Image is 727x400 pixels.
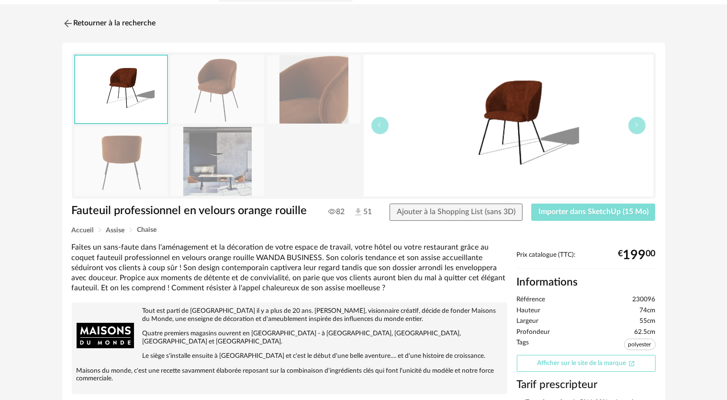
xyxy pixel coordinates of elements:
span: Tags [517,339,529,353]
p: Maisons du monde, c'est une recette savamment élaborée reposant sur la combinaison d'ingrédients ... [77,367,503,383]
img: brand logo [77,307,134,365]
span: Référence [517,296,546,304]
span: Largeur [517,317,539,326]
img: fauteuil-professionnel-en-velours-orange-rouille-1000-1-4-230096_11.jpg [171,127,264,195]
span: polyester [624,339,656,350]
div: Breadcrumb [72,227,656,234]
span: 199 [623,251,646,259]
button: Importer dans SketchUp (15 Mo) [531,204,656,221]
h3: Tarif prescripteur [517,378,656,392]
span: Accueil [72,227,94,234]
img: fauteuil-professionnel-en-velours-orange-rouille-1000-1-4-230096_1.jpg [171,55,264,124]
span: Profondeur [517,328,550,337]
span: Assise [106,227,125,234]
img: fauteuil-professionnel-en-velours-orange-rouille-1000-1-4-230096_4.jpg [75,127,168,195]
img: fauteuil-professionnel-en-velours-orange-rouille-1000-1-4-230096_3.jpg [268,55,360,124]
div: € 00 [618,251,656,259]
img: Téléchargements [353,207,363,217]
div: Faites un sans-faute dans l'aménagement et la décoration de votre espace de travail, votre hôtel ... [72,242,507,293]
img: svg+xml;base64,PHN2ZyB3aWR0aD0iMjQiIGhlaWdodD0iMjQiIHZpZXdCb3g9IjAgMCAyNCAyNCIgZmlsbD0ibm9uZSIgeG... [62,18,74,29]
span: Chaise [137,227,157,233]
a: Afficher sur le site de la marqueOpen In New icon [517,355,656,372]
p: Le siège s'installe ensuite à [GEOGRAPHIC_DATA] et c'est le début d'une belle aventure.... et d'u... [77,352,503,360]
img: thumbnail.png [364,55,653,196]
span: Open In New icon [628,359,635,366]
span: Ajouter à la Shopping List (sans 3D) [397,208,515,216]
span: 51 [353,207,372,217]
h2: Informations [517,275,656,289]
p: Quatre premiers magasins ouvrent en [GEOGRAPHIC_DATA] - à [GEOGRAPHIC_DATA], [GEOGRAPHIC_DATA], [... [77,330,503,346]
button: Ajouter à la Shopping List (sans 3D) [390,204,523,221]
div: Prix catalogue (TTC): [517,251,656,269]
a: Retourner à la recherche [62,13,156,34]
span: 82 [328,207,345,217]
span: Importer dans SketchUp (15 Mo) [538,208,649,216]
p: Tout est parti de [GEOGRAPHIC_DATA] il y a plus de 20 ans. [PERSON_NAME], visionnaire créatif, dé... [77,307,503,323]
span: 62.5cm [635,328,656,337]
h1: Fauteuil professionnel en velours orange rouille [72,204,310,218]
span: 230096 [633,296,656,304]
span: Hauteur [517,307,541,315]
img: thumbnail.png [75,56,167,123]
span: 74cm [640,307,656,315]
span: 55cm [640,317,656,326]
